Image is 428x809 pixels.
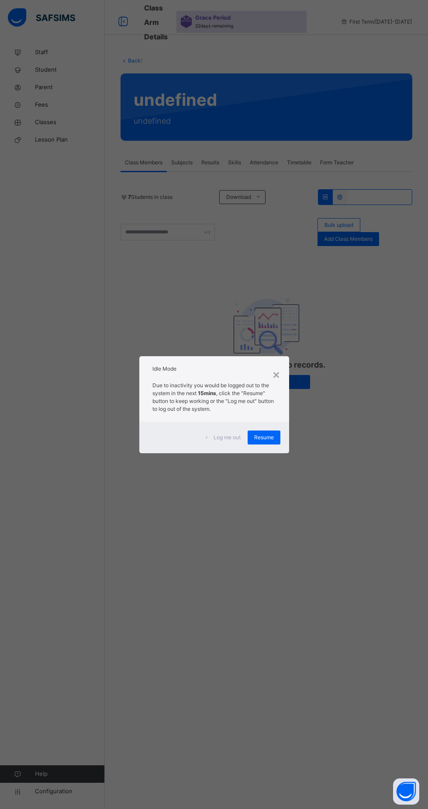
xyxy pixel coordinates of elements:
span: Log me out [214,434,241,441]
h2: Idle Mode [152,365,276,373]
p: Due to inactivity you would be logged out to the system in the next , click the "Resume" button t... [152,382,276,413]
button: Open asap [393,778,419,805]
strong: 15mins [198,390,216,396]
span: Resume [254,434,274,441]
div: × [272,365,280,383]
